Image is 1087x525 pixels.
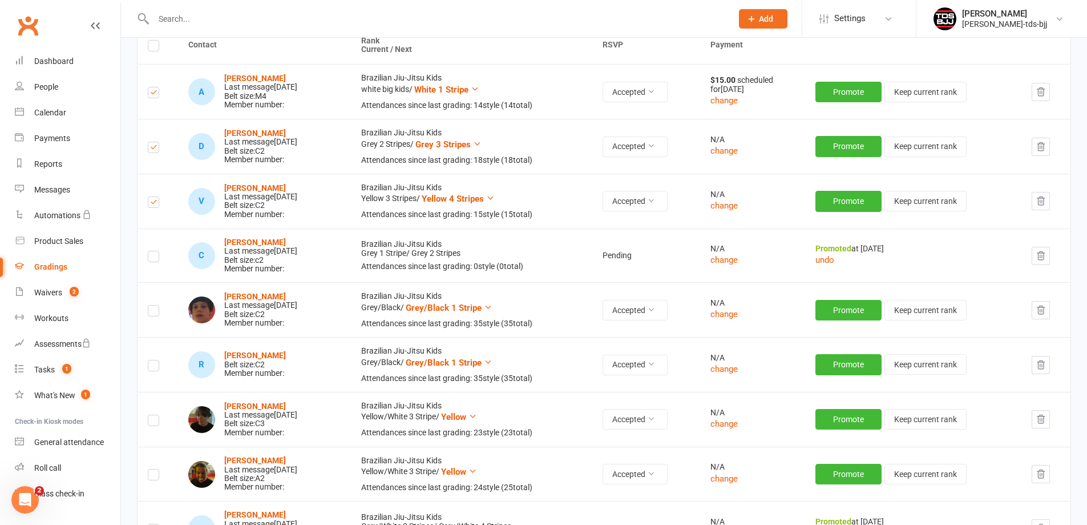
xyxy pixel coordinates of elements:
[224,238,286,247] a: [PERSON_NAME]
[15,481,120,507] a: Class kiosk mode
[710,245,795,253] div: N/A
[710,253,738,267] button: change
[815,409,882,430] button: Promote
[351,392,592,447] td: Brazilian Jiu-Jitsu Kids Yellow/White 3 Stripe /
[406,301,492,315] button: Grey/Black 1 Stripe
[224,411,297,419] div: Last message [DATE]
[351,447,592,502] td: Brazilian Jiu-Jitsu Kids Yellow/White 3 Stripe /
[224,292,297,328] div: Belt size: C2 Member number:
[411,249,460,258] span: Grey 2 Stripes
[415,139,471,150] span: Grey 3 Stripes
[406,303,482,313] span: Grey/Black 1 Stripe
[603,137,668,157] button: Accepted
[700,26,1070,65] th: Payment
[934,7,956,30] img: thumb_image1696914579.png
[224,83,297,91] div: Last message [DATE]
[603,409,668,430] button: Accepted
[34,134,70,143] div: Payments
[710,307,738,321] button: change
[759,14,773,23] span: Add
[884,191,967,211] button: Keep current rank
[710,472,738,486] button: change
[34,489,84,498] div: Class check-in
[188,461,215,488] img: Bryson Day
[11,486,39,514] iframe: Intercom live chat
[710,144,738,158] button: change
[361,262,582,271] div: Attendances since last grading: 0 style ( 0 total)
[188,296,215,323] img: Darius Clarke
[224,193,297,201] div: Last message [DATE]
[815,354,882,375] button: Promote
[150,11,724,27] input: Search...
[603,82,668,102] button: Accepted
[34,237,83,246] div: Product Sales
[361,483,582,492] div: Attendances since last grading: 24 style ( 25 total)
[224,129,286,138] a: [PERSON_NAME]
[351,337,592,392] td: Brazilian Jiu-Jitsu Kids Grey/Black /
[34,211,80,220] div: Automations
[224,183,286,193] a: [PERSON_NAME]
[224,510,286,519] a: [PERSON_NAME]
[351,64,592,119] td: Brazilian Jiu-Jitsu Kids white big kids /
[351,229,592,283] td: Brazilian Jiu-Jitsu Kids Grey 1 Stripe /
[15,203,120,229] a: Automations
[15,430,120,455] a: General attendance kiosk mode
[15,177,120,203] a: Messages
[361,319,582,328] div: Attendances since last grading: 35 style ( 35 total)
[81,390,90,399] span: 1
[815,191,882,211] button: Promote
[884,354,967,375] button: Keep current rank
[351,174,592,229] td: Brazilian Jiu-Jitsu Kids Yellow 3 Stripes /
[815,464,882,484] button: Promote
[710,75,737,85] strong: $15.00
[603,191,668,211] button: Accepted
[834,6,866,31] span: Settings
[884,464,967,484] button: Keep current rank
[35,486,44,495] span: 2
[34,438,104,447] div: General attendance
[710,362,738,376] button: change
[15,151,120,177] a: Reports
[224,292,286,301] a: [PERSON_NAME]
[884,300,967,320] button: Keep current rank
[361,210,582,219] div: Attendances since last grading: 15 style ( 15 total)
[34,339,91,348] div: Assessments
[224,74,286,83] a: [PERSON_NAME]
[592,26,700,65] th: RSVP
[15,74,120,100] a: People
[441,412,466,422] span: Yellow
[361,156,582,165] div: Attendances since last grading: 18 style ( 18 total)
[224,351,286,360] strong: [PERSON_NAME]
[422,192,495,206] button: Yellow 4 Stripes
[15,254,120,280] a: Gradings
[224,402,297,438] div: Belt size: C3 Member number:
[224,456,297,492] div: Belt size: A2 Member number:
[224,466,297,474] div: Last message [DATE]
[361,428,582,437] div: Attendances since last grading: 23 style ( 23 total)
[710,135,795,144] div: N/A
[351,282,592,337] td: Brazilian Jiu-Jitsu Kids Grey/Black /
[415,138,482,151] button: Grey 3 Stripes
[15,280,120,306] a: Waivers 2
[14,11,42,40] a: Clubworx
[414,85,468,95] span: White 1 Stripe
[603,355,668,375] button: Accepted
[34,288,62,297] div: Waivers
[815,253,834,267] button: undo
[603,251,632,260] span: Pending
[603,300,668,320] button: Accepted
[15,306,120,331] a: Workouts
[34,463,61,472] div: Roll call
[351,119,592,174] td: Brazilian Jiu-Jitsu Kids Grey 2 Stripes /
[15,49,120,74] a: Dashboard
[815,136,882,157] button: Promote
[224,301,297,310] div: Last message [DATE]
[34,159,62,169] div: Reports
[884,82,967,102] button: Keep current rank
[34,314,68,323] div: Workouts
[414,83,479,97] button: White 1 Stripe
[710,299,795,307] div: N/A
